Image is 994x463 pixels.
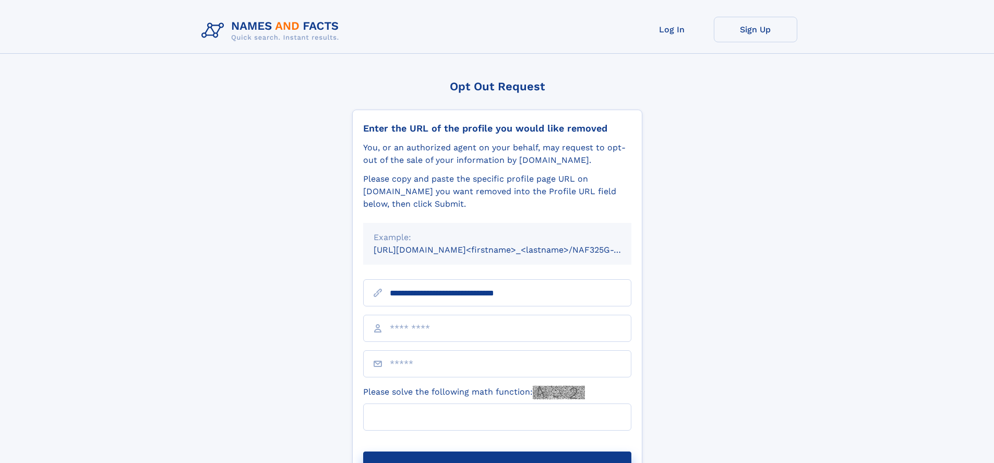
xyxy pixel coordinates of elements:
img: Logo Names and Facts [197,17,348,45]
small: [URL][DOMAIN_NAME]<firstname>_<lastname>/NAF325G-xxxxxxxx [374,245,651,255]
div: Please copy and paste the specific profile page URL on [DOMAIN_NAME] you want removed into the Pr... [363,173,631,210]
a: Log In [630,17,714,42]
div: You, or an authorized agent on your behalf, may request to opt-out of the sale of your informatio... [363,141,631,167]
div: Enter the URL of the profile you would like removed [363,123,631,134]
div: Example: [374,231,621,244]
label: Please solve the following math function: [363,386,585,399]
div: Opt Out Request [352,80,642,93]
a: Sign Up [714,17,797,42]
